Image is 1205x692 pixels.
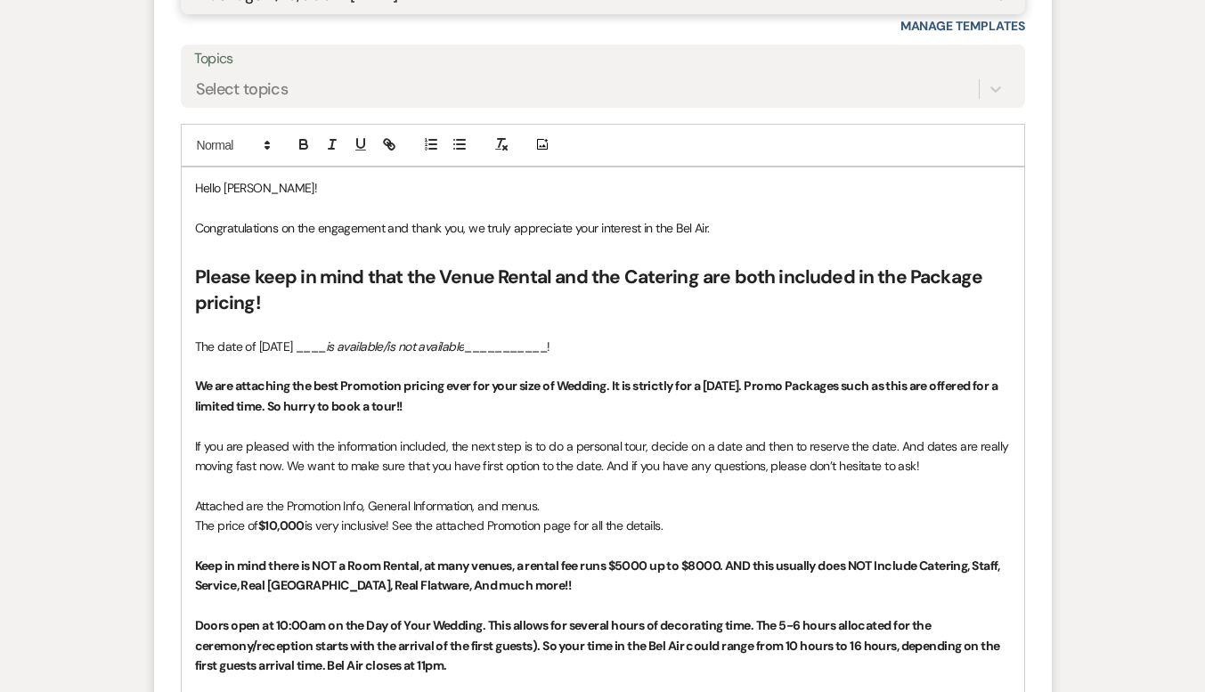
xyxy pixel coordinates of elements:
[196,77,289,101] div: Select topics
[195,558,1003,593] strong: Keep in mind there is NOT a Room Rental, at many venues, a rental fee runs $5000 up to $8000. AND...
[195,498,540,514] span: Attached are the Promotion Info, General Information, and menus.
[900,18,1025,34] a: Manage Templates
[195,265,987,315] strong: Please keep in mind that the Venue Rental and the Catering are both included in the Package pricing!
[326,338,465,354] em: is available/is not available
[464,338,550,354] span: ___________!
[258,517,305,533] strong: $10,000
[195,180,318,196] span: Hello [PERSON_NAME]!
[195,517,258,533] span: The price of
[195,220,710,236] span: Congratulations on the engagement and thank you, we truly appreciate your interest in the Bel Air.
[195,338,326,354] span: The date of [DATE] ____
[305,517,663,533] span: is very inclusive! See the attached Promotion page for all the details.
[194,46,1012,72] label: Topics
[195,438,1013,474] span: If you are pleased with the information included, the next step is to do a personal tour, decide ...
[195,378,1000,413] strong: We are attaching the best Promotion pricing ever for your size of Wedding. It is strictly for a [...
[195,617,1003,673] strong: Doors open at 10:00am on the Day of Your Wedding. This allows for several hours of decorating tim...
